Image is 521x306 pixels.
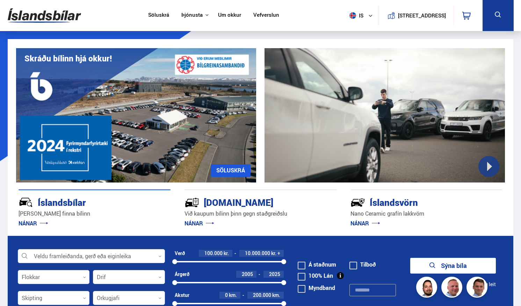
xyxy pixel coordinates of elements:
[269,271,280,277] span: 2025
[401,13,443,18] button: [STREET_ADDRESS]
[350,196,478,208] div: Íslandsvörn
[224,251,229,256] span: kr.
[19,210,171,218] p: [PERSON_NAME] finna bílinn
[19,219,48,227] a: NÁNAR
[350,195,365,210] img: -Svtn6bYgwAsiwNX.svg
[417,278,438,299] img: nhp88E3Fdnt1Opn2.png
[410,258,496,274] button: Sýna bíla
[347,12,364,19] span: is
[211,164,251,177] a: SÖLUSKRÁ
[24,54,112,63] h1: Skráðu bílinn hjá okkur!
[298,285,335,291] label: Myndband
[442,278,463,299] img: siFngHWaQ9KaOqBr.png
[253,12,279,19] a: Vefverslun
[349,12,356,19] img: svg+xml;base64,PHN2ZyB4bWxucz0iaHR0cDovL3d3dy53My5vcmcvMjAwMC9zdmciIHdpZHRoPSI1MTIiIGhlaWdodD0iNT...
[347,5,378,26] button: is
[175,271,189,277] div: Árgerð
[382,6,450,25] a: [STREET_ADDRESS]
[184,195,199,210] img: tr5P-W3DuiFaO7aO.svg
[8,4,81,27] img: G0Ugv5HjCgRt.svg
[229,292,237,298] span: km.
[253,292,271,298] span: 200.000
[468,278,489,299] img: FbJEzSuNWCJXmdc-.webp
[298,262,336,267] label: Á staðnum
[175,251,185,256] div: Verð
[272,292,280,298] span: km.
[350,210,502,218] p: Nano Ceramic grafín lakkvörn
[204,250,223,256] span: 100.000
[19,195,33,210] img: JRvxyua_JYH6wB4c.svg
[184,219,214,227] a: NÁNAR
[218,12,241,19] a: Um okkur
[184,210,337,218] p: Við kaupum bílinn þinn gegn staðgreiðslu
[225,292,228,298] span: 0
[175,292,189,298] div: Akstur
[181,12,203,18] button: Þjónusta
[16,48,256,182] img: eKx6w-_Home_640_.png
[242,271,253,277] span: 2005
[271,251,276,256] span: kr.
[298,273,333,278] label: 100% Lán
[184,196,312,208] div: [DOMAIN_NAME]
[245,250,270,256] span: 10.000.000
[148,12,169,19] a: Söluskrá
[277,251,280,256] span: +
[19,196,146,208] div: Íslandsbílar
[350,219,380,227] a: NÁNAR
[349,262,376,267] label: Tilboð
